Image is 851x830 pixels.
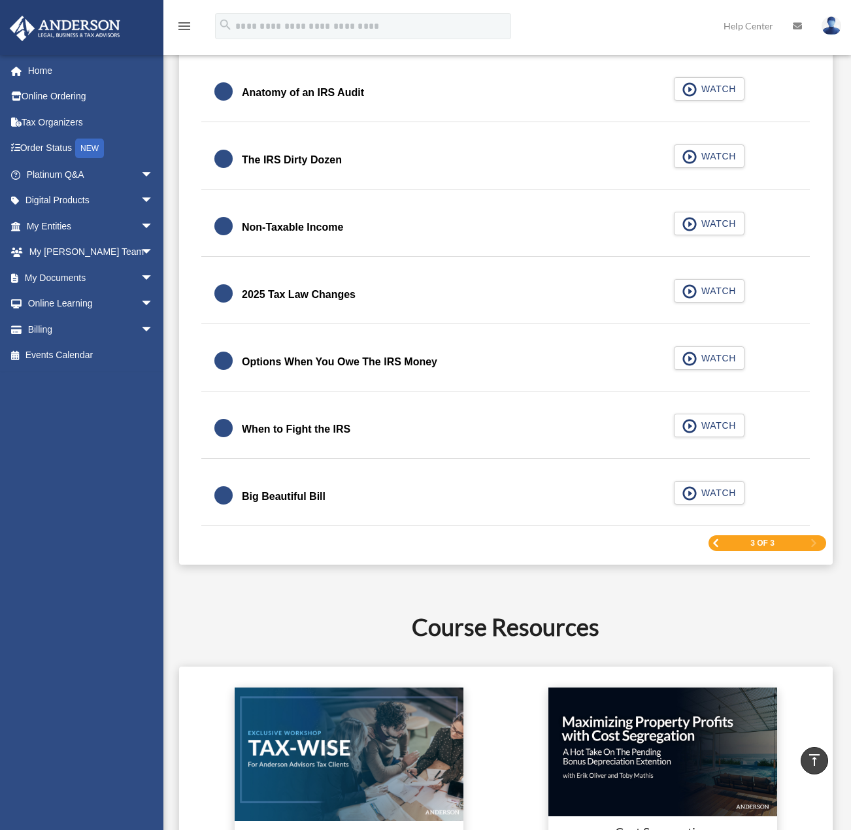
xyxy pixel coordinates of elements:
[697,150,736,163] span: WATCH
[214,144,797,176] a: The IRS Dirty Dozen WATCH
[697,284,736,297] span: WATCH
[9,239,173,265] a: My [PERSON_NAME] Teamarrow_drop_down
[214,279,797,310] a: 2025 Tax Law Changes WATCH
[548,688,777,816] img: cost-seg-update.jpg
[9,213,173,239] a: My Entitiesarrow_drop_down
[674,279,744,303] button: WATCH
[141,239,167,266] span: arrow_drop_down
[9,291,173,317] a: Online Learningarrow_drop_down
[801,747,828,774] a: vertical_align_top
[242,218,343,237] div: Non-Taxable Income
[697,217,736,230] span: WATCH
[214,414,797,445] a: When to Fight the IRS WATCH
[9,265,173,291] a: My Documentsarrow_drop_down
[141,213,167,240] span: arrow_drop_down
[141,316,167,343] span: arrow_drop_down
[242,84,364,102] div: Anatomy of an IRS Audit
[674,144,744,168] button: WATCH
[242,286,356,304] div: 2025 Tax Law Changes
[6,16,124,41] img: Anderson Advisors Platinum Portal
[242,420,350,439] div: When to Fight the IRS
[750,539,775,547] span: 3 of 3
[141,291,167,318] span: arrow_drop_down
[822,16,841,35] img: User Pic
[214,212,797,243] a: Non-Taxable Income WATCH
[176,23,192,34] a: menu
[242,151,342,169] div: The IRS Dirty Dozen
[674,212,744,235] button: WATCH
[697,486,736,499] span: WATCH
[242,488,325,506] div: Big Beautiful Bill
[235,688,463,821] img: taxwise-replay.png
[242,353,437,371] div: Options When You Owe The IRS Money
[697,352,736,365] span: WATCH
[674,481,744,505] button: WATCH
[214,346,797,378] a: Options When You Owe The IRS Money WATCH
[9,161,173,188] a: Platinum Q&Aarrow_drop_down
[9,109,173,135] a: Tax Organizers
[214,77,797,108] a: Anatomy of an IRS Audit WATCH
[674,77,744,101] button: WATCH
[697,419,736,432] span: WATCH
[214,481,797,512] a: Big Beautiful Bill WATCH
[75,139,104,158] div: NEW
[9,188,173,214] a: Digital Productsarrow_drop_down
[141,265,167,291] span: arrow_drop_down
[218,18,233,32] i: search
[184,610,827,643] h2: Course Resources
[9,316,173,342] a: Billingarrow_drop_down
[712,539,720,548] a: Previous Page
[697,82,736,95] span: WATCH
[141,188,167,214] span: arrow_drop_down
[674,346,744,370] button: WATCH
[141,161,167,188] span: arrow_drop_down
[176,18,192,34] i: menu
[9,84,173,110] a: Online Ordering
[9,58,173,84] a: Home
[674,414,744,437] button: WATCH
[9,135,173,162] a: Order StatusNEW
[807,752,822,768] i: vertical_align_top
[9,342,173,369] a: Events Calendar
